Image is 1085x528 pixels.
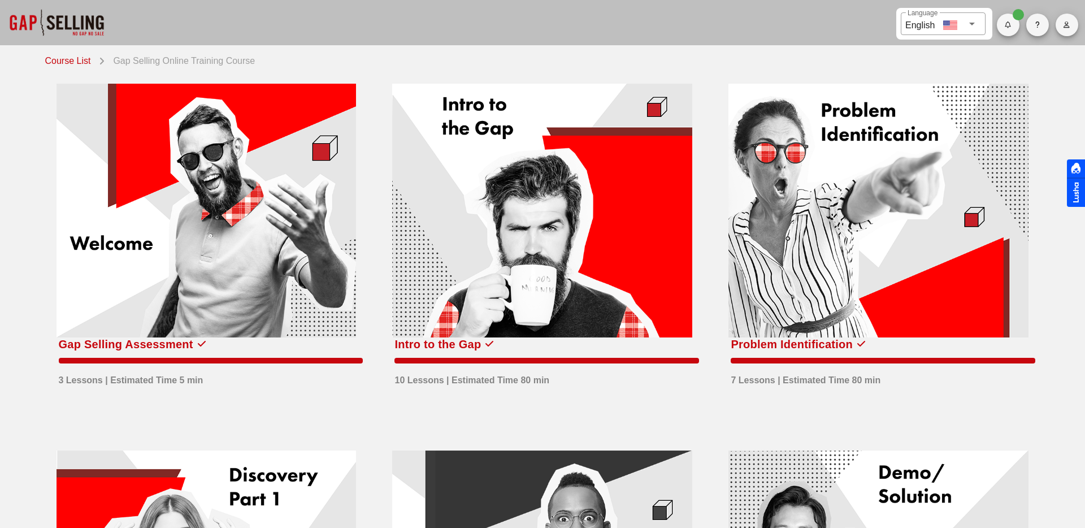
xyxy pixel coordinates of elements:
a: Course List [45,52,96,68]
div: Intro to the Gap [394,335,481,353]
div: LanguageEnglish [901,12,986,35]
div: 3 Lessons | Estimated Time 5 min [59,368,203,387]
label: Language [908,9,938,18]
div: Gap Selling Assessment [59,335,193,353]
div: English [905,16,935,32]
span: Badge [1013,9,1024,20]
div: Problem Identification [731,335,853,353]
div: 7 Lessons | Estimated Time 80 min [731,368,880,387]
div: 10 Lessons | Estimated Time 80 min [394,368,549,387]
div: Gap Selling Online Training Course [108,52,255,68]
